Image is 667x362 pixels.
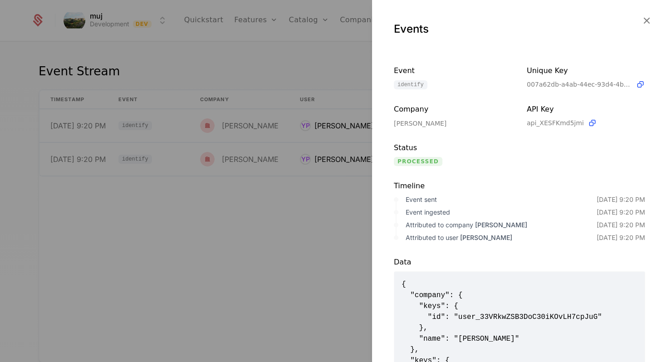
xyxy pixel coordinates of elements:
[394,181,645,191] div: Timeline
[394,119,512,128] div: [PERSON_NAME]
[406,195,597,204] div: Event sent
[597,220,645,230] div: [DATE] 9:20 PM
[597,195,645,204] div: [DATE] 9:20 PM
[394,22,645,36] div: Events
[527,80,632,89] span: 007a62db-a4ab-44ec-93d4-4b7714117ea0
[406,233,597,242] div: Attributed to user
[394,104,512,115] div: Company
[394,157,442,166] span: processed
[394,142,512,153] div: Status
[527,104,645,115] div: API Key
[475,221,527,229] span: [PERSON_NAME]
[406,208,597,217] div: Event ingested
[527,118,584,127] span: api_XESFKmd5jmi
[394,257,645,268] div: Data
[597,233,645,242] div: [DATE] 9:20 PM
[527,65,645,76] div: Unique Key
[406,220,597,230] div: Attributed to company
[394,80,427,89] span: identify
[460,234,512,241] span: [PERSON_NAME]
[597,208,645,217] div: [DATE] 9:20 PM
[394,65,512,77] div: Event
